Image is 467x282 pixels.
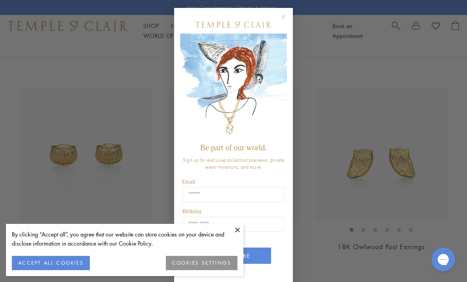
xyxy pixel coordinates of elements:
button: Close dialog [283,16,292,26]
input: Email [182,187,285,202]
span: Sign up for exclusive collection previews, private event invitations, and more. [183,156,284,170]
button: ACCEPT ALL COOKIES [12,256,90,270]
div: By clicking “Accept all”, you agree that our website can store cookies on your device and disclos... [12,230,237,248]
iframe: Gorgias live chat messenger [427,245,459,274]
span: Birthday [182,208,202,214]
span: Be part of our world. [200,143,267,152]
img: Temple St. Clair [196,22,271,28]
button: COOKIES SETTINGS [166,256,237,270]
img: c4a9eb12-d91a-4d4a-8ee0-386386f4f338.jpeg [180,34,287,139]
span: Email [182,179,195,185]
